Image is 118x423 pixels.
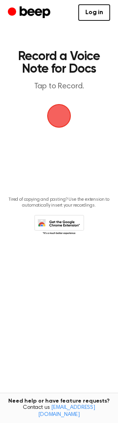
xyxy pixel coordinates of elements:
[5,405,113,418] span: Contact us
[47,104,71,128] img: Beep Logo
[38,405,95,418] a: [EMAIL_ADDRESS][DOMAIN_NAME]
[14,50,104,75] h1: Record a Voice Note for Docs
[8,5,52,20] a: Beep
[6,197,112,209] p: Tired of copying and pasting? Use the extension to automatically insert your recordings.
[78,4,110,21] a: Log in
[14,82,104,92] p: Tap to Record.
